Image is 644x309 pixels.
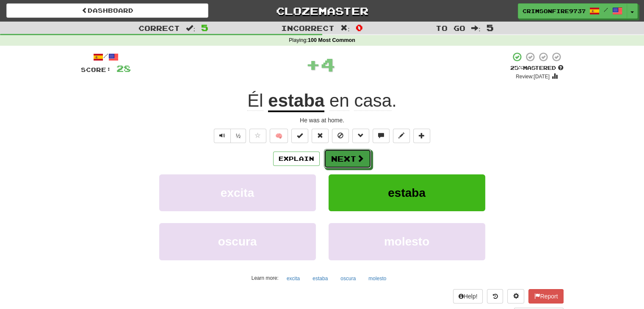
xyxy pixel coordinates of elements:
[352,129,369,143] button: Grammar (alt+g)
[332,129,349,143] button: Ignore sentence (alt+i)
[356,22,363,33] span: 0
[212,129,246,143] div: Text-to-speech controls
[518,3,627,19] a: CrimsonFire9737 /
[329,91,349,111] span: en
[81,52,131,62] div: /
[252,275,279,281] small: Learn more:
[510,64,523,71] span: 25 %
[230,129,246,143] button: ½
[306,52,321,77] span: +
[522,7,585,15] span: CrimsonFire9737
[324,91,396,111] span: .
[516,74,550,80] small: Review: [DATE]
[453,289,483,303] button: Help!
[159,174,316,211] button: excita
[393,129,410,143] button: Edit sentence (alt+d)
[201,22,208,33] span: 5
[384,235,429,248] span: molesto
[81,66,111,73] span: Score:
[159,223,316,260] button: oscura
[81,116,564,124] div: He was at home.
[354,91,392,111] span: casa
[324,149,371,168] button: Next
[221,3,423,18] a: Clozemaster
[487,289,503,303] button: Round history (alt+y)
[373,129,390,143] button: Discuss sentence (alt+u)
[116,63,131,74] span: 28
[321,54,335,75] span: 4
[186,25,195,32] span: :
[388,186,426,199] span: estaba
[214,129,231,143] button: Play sentence audio (ctl+space)
[221,186,254,199] span: excita
[268,91,324,112] u: estaba
[281,24,334,32] span: Incorrect
[364,272,391,285] button: molesto
[436,24,465,32] span: To go
[247,91,263,111] span: Él
[340,25,350,32] span: :
[249,129,266,143] button: Favorite sentence (alt+f)
[528,289,563,303] button: Report
[329,223,485,260] button: molesto
[291,129,308,143] button: Set this sentence to 100% Mastered (alt+m)
[273,152,320,166] button: Explain
[329,174,485,211] button: estaba
[413,129,430,143] button: Add to collection (alt+a)
[270,129,288,143] button: 🧠
[218,235,257,248] span: oscura
[282,272,304,285] button: excita
[308,37,355,43] strong: 100 Most Common
[6,3,208,18] a: Dashboard
[471,25,481,32] span: :
[308,272,332,285] button: estaba
[486,22,494,33] span: 5
[312,129,329,143] button: Reset to 0% Mastered (alt+r)
[510,64,564,72] div: Mastered
[336,272,360,285] button: oscura
[604,7,608,13] span: /
[138,24,180,32] span: Correct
